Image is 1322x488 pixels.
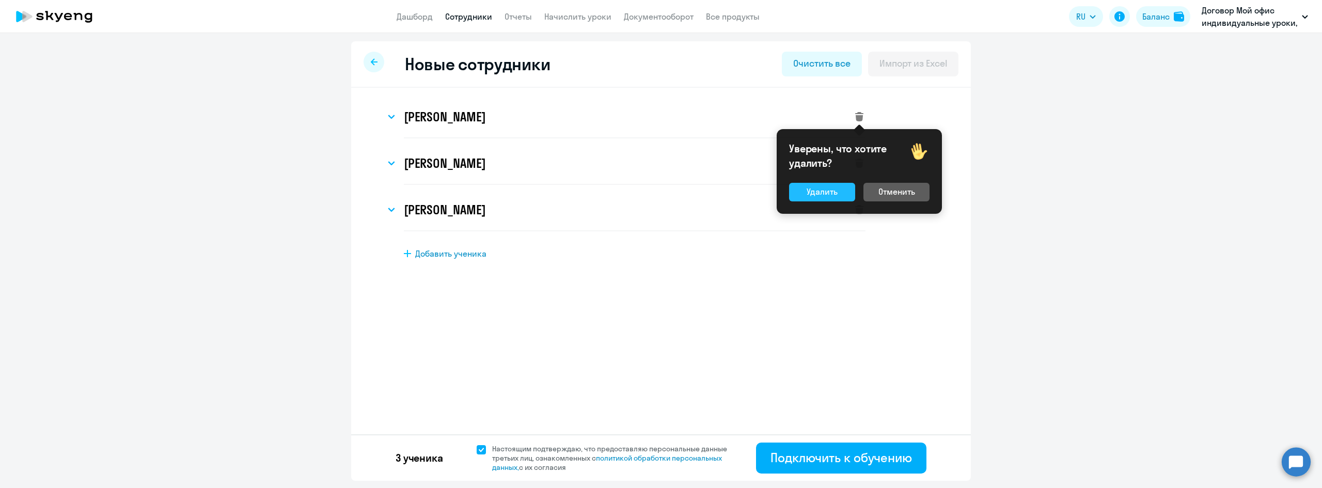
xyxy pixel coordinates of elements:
button: Отменить [863,183,930,201]
div: Удалить [807,185,838,198]
p: Уверены, что хотите удалить? [789,141,909,170]
button: Удалить [789,183,855,201]
img: hi [909,141,930,162]
div: Отменить [878,185,915,198]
